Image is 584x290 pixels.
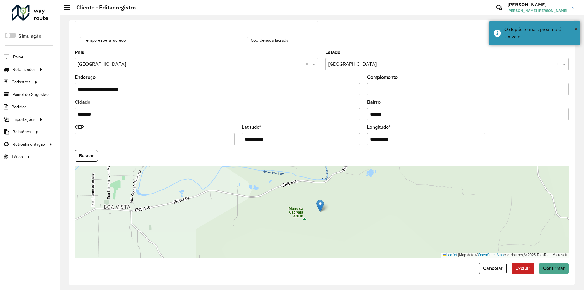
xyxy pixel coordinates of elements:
[367,74,398,81] label: Complemento
[507,2,567,8] h3: [PERSON_NAME]
[512,263,534,274] button: Excluir
[441,253,569,258] div: Map data © contributors,© 2025 TomTom, Microsoft
[12,91,49,98] span: Painel de Sugestão
[12,79,30,85] span: Cadastros
[507,8,567,13] span: [PERSON_NAME] [PERSON_NAME]
[543,266,565,271] span: Confirmar
[305,61,311,68] span: Clear all
[478,253,504,257] a: OpenStreetMap
[367,99,381,106] label: Bairro
[12,66,35,73] span: Roteirizador
[458,253,459,257] span: |
[325,49,340,56] label: Estado
[12,154,23,160] span: Tático
[575,24,578,33] button: Close
[483,266,503,271] span: Cancelar
[556,61,561,68] span: Clear all
[367,124,391,131] label: Longitude
[12,129,31,135] span: Relatórios
[75,150,98,162] button: Buscar
[242,37,288,44] label: Coordenada lacrada
[12,141,45,148] span: Retroalimentação
[575,25,578,32] span: ×
[242,124,261,131] label: Latitude
[539,263,569,274] button: Confirmar
[493,1,506,14] a: Contato Rápido
[479,263,507,274] button: Cancelar
[516,266,530,271] span: Excluir
[75,99,90,106] label: Cidade
[70,4,136,11] h2: Cliente - Editar registro
[12,104,27,110] span: Pedidos
[75,49,84,56] label: País
[12,116,36,123] span: Importações
[316,200,324,212] img: Marker
[75,124,84,131] label: CEP
[19,33,41,40] label: Simulação
[13,54,24,60] span: Painel
[504,26,576,40] div: O depósito mais próximo é: Univale
[75,74,96,81] label: Endereço
[443,253,457,257] a: Leaflet
[75,37,126,44] label: Tempo espera lacrado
